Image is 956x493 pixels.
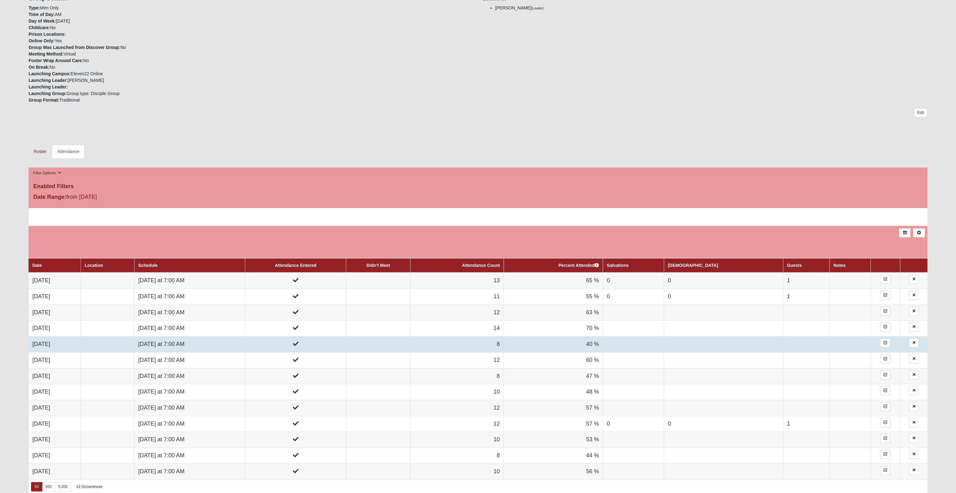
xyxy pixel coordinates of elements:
[29,25,50,30] strong: Childcare:
[410,289,504,305] td: 11
[909,418,918,427] a: Delete
[880,338,890,347] a: Enter Attendance
[558,263,599,268] a: Percent Attended
[880,370,890,379] a: Enter Attendance
[913,228,925,237] a: Alt+N
[880,291,890,300] a: Enter Attendance
[504,416,603,432] td: 57 %
[909,386,918,395] a: Delete
[909,434,918,443] a: Delete
[134,289,245,305] td: [DATE] at 7:00 AM
[504,273,603,289] td: 65 %
[504,305,603,321] td: 63 %
[880,450,890,459] a: Enter Attendance
[134,321,245,337] td: [DATE] at 7:00 AM
[909,402,918,411] a: Delete
[410,400,504,416] td: 12
[134,368,245,384] td: [DATE] at 7:00 AM
[29,384,81,400] td: [DATE]
[29,432,81,448] td: [DATE]
[29,32,66,37] strong: Prison Locations:
[134,400,245,416] td: [DATE] at 7:00 AM
[410,416,504,432] td: 12
[504,400,603,416] td: 57 %
[29,51,63,56] strong: Meeting Method:
[909,291,918,300] a: Delete
[134,464,245,480] td: [DATE] at 7:00 AM
[29,84,68,89] strong: Launching Leader:
[880,466,890,475] a: Enter Attendance
[664,416,783,432] td: 0
[504,352,603,368] td: 60 %
[504,289,603,305] td: 55 %
[504,432,603,448] td: 53 %
[29,58,83,63] strong: Foster Wrap Around Care:
[783,258,829,273] th: Guests
[504,464,603,480] td: 56 %
[32,263,42,268] a: Date
[275,263,316,268] a: Attendance Entered
[410,273,504,289] td: 13
[504,384,603,400] td: 48 %
[603,258,664,273] th: Salvations
[603,289,664,305] td: 0
[909,338,918,347] a: Delete
[29,91,66,96] strong: Launching Group:
[603,416,664,432] td: 0
[880,307,890,316] a: Enter Attendance
[504,448,603,464] td: 44 %
[29,12,55,17] strong: Time of Day:
[410,368,504,384] td: 8
[29,448,81,464] td: [DATE]
[664,289,783,305] td: 0
[880,402,890,411] a: Enter Attendance
[29,5,40,10] strong: Type:
[880,434,890,443] a: Enter Attendance
[410,448,504,464] td: 8
[134,448,245,464] td: [DATE] at 7:00 AM
[410,384,504,400] td: 10
[909,466,918,475] a: Delete
[29,352,81,368] td: [DATE]
[134,384,245,400] td: [DATE] at 7:00 AM
[880,275,890,284] a: Enter Attendance
[914,108,927,117] a: Edit
[909,322,918,331] a: Delete
[134,305,245,321] td: [DATE] at 7:00 AM
[410,352,504,368] td: 12
[410,432,504,448] td: 10
[410,305,504,321] td: 12
[410,337,504,353] td: 8
[783,289,829,305] td: 1
[29,65,50,70] strong: On Break:
[783,273,829,289] td: 1
[33,183,923,190] h4: Enabled Filters
[880,322,890,331] a: Enter Attendance
[410,321,504,337] td: 14
[899,228,911,237] a: Export to Excel
[531,6,544,10] small: (Leader)
[833,263,846,268] a: Notes
[29,305,81,321] td: [DATE]
[410,464,504,480] td: 10
[29,273,81,289] td: [DATE]
[664,273,783,289] td: 0
[462,263,500,268] a: Attendance Count
[29,98,59,103] strong: Group Format:
[134,416,245,432] td: [DATE] at 7:00 AM
[29,400,81,416] td: [DATE]
[29,464,81,480] td: [DATE]
[909,370,918,379] a: Delete
[29,289,81,305] td: [DATE]
[29,38,55,43] strong: Online Only:
[495,5,927,11] li: [PERSON_NAME]
[504,337,603,353] td: 40 %
[909,307,918,316] a: Delete
[134,337,245,353] td: [DATE] at 7:00 AM
[31,170,63,177] button: Filter Options
[909,275,918,284] a: Delete
[29,71,71,76] strong: Launching Campus:
[664,258,783,273] th: [DEMOGRAPHIC_DATA]
[134,352,245,368] td: [DATE] at 7:00 AM
[134,432,245,448] td: [DATE] at 7:00 AM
